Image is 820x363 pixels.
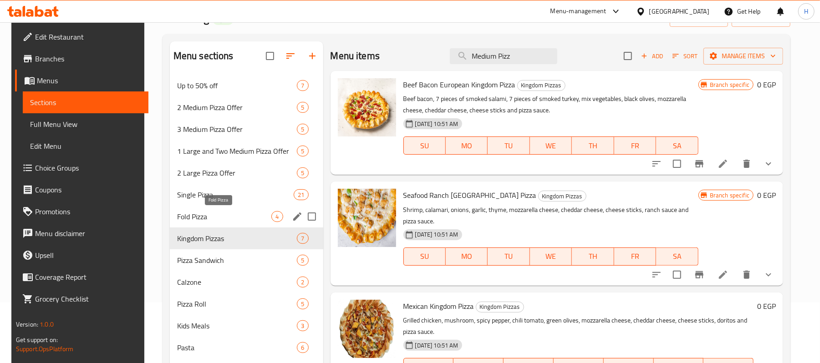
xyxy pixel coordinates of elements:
div: 2 Medium Pizza Offer [177,102,297,113]
a: Coverage Report [15,266,148,288]
svg: Show Choices [763,158,774,169]
span: Sort [672,51,698,61]
div: 1 Large and Two Medium Pizza Offer [177,146,297,156]
div: 2 Large Pizza Offer5 [170,162,323,184]
button: sort-choices [646,264,667,286]
span: Select to update [667,154,687,173]
span: 3 [297,322,308,330]
span: Full Menu View [30,119,141,130]
div: Pasta [177,342,297,353]
span: [DATE] 10:51 AM [412,120,462,128]
h2: Menu items [331,49,380,63]
div: [GEOGRAPHIC_DATA] [649,6,709,16]
span: Grocery Checklist [35,293,141,304]
a: Edit menu item [718,158,728,169]
div: Menu-management [550,6,606,17]
span: Up to 50% off [177,80,297,91]
span: Select all sections [260,46,280,66]
div: items [294,189,308,200]
button: Sort [670,49,700,63]
span: Coverage Report [35,272,141,282]
div: Kingdom Pizzas [517,80,565,91]
span: Calzone [177,277,297,287]
span: Menu disclaimer [35,228,141,239]
span: Branch specific [706,81,753,89]
a: Edit Menu [23,135,148,157]
span: Branches [35,53,141,64]
span: Version: [16,318,38,330]
div: Kingdom Pizzas [538,191,586,202]
span: Kids Meals [177,320,297,331]
span: H [804,6,808,16]
button: show more [758,264,779,286]
p: Shrimp, calamari, onions, garlic, thyme, mozzarella cheese, cheddar cheese, cheese sticks, ranch ... [403,204,698,227]
a: Sections [23,91,148,113]
span: [DATE] 10:51 AM [412,230,462,239]
span: TU [491,139,526,152]
button: TH [572,136,614,155]
span: 3 Medium Pizza Offer [177,124,297,135]
span: FR [618,250,653,263]
div: items [297,102,308,113]
div: items [297,124,308,135]
span: Upsell [35,250,141,261]
button: MO [446,247,488,266]
span: Menus [37,75,141,86]
span: Edit Menu [30,141,141,151]
div: Kingdom Pizzas7 [170,227,323,249]
button: TU [488,247,530,266]
span: Fold Pizza [177,211,272,222]
button: Branch-specific-item [688,264,710,286]
span: export [739,13,783,24]
a: Menu disclaimer [15,222,148,244]
h6: 0 EGP [757,300,776,313]
span: Single Pizza [177,189,294,200]
button: Manage items [703,48,783,65]
div: items [297,167,308,178]
button: WE [530,136,572,155]
button: delete [736,264,758,286]
a: Branches [15,48,148,70]
button: FR [614,247,657,266]
div: items [297,277,308,287]
span: Pizza Sandwich [177,255,297,266]
span: Sort items [667,49,703,63]
button: sort-choices [646,153,667,175]
div: Pizza Roll5 [170,293,323,315]
button: WE [530,247,572,266]
button: Add [637,49,667,63]
span: SA [660,250,695,263]
span: Choice Groups [35,162,141,173]
a: Support.OpsPlatform [16,343,74,355]
div: Fold Pizza4edit [170,206,323,227]
span: 5 [297,256,308,265]
button: show more [758,153,779,175]
span: Pizza Roll [177,298,297,309]
span: TU [491,250,526,263]
span: 5 [297,147,308,156]
span: 5 [297,300,308,308]
span: 6 [297,343,308,352]
a: Upsell [15,244,148,266]
div: items [297,342,308,353]
span: Mexican Kingdom Pizza [403,299,474,313]
span: Add [640,51,664,61]
span: SU [407,139,442,152]
span: Kingdom Pizzas [177,233,297,244]
span: TH [576,139,611,152]
span: Edit Restaurant [35,31,141,42]
button: TU [488,136,530,155]
a: Coupons [15,179,148,201]
div: items [297,255,308,266]
span: 5 [297,103,308,112]
a: Full Menu View [23,113,148,135]
span: 5 [297,125,308,134]
a: Promotions [15,201,148,222]
span: SA [660,139,695,152]
div: items [297,80,308,91]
